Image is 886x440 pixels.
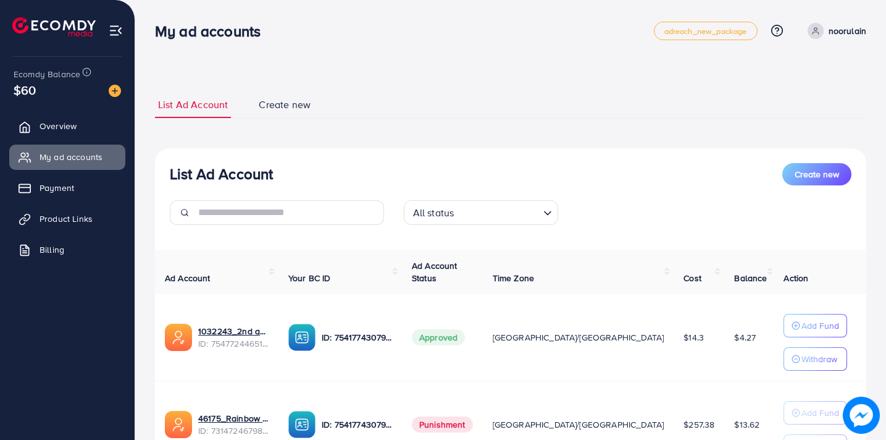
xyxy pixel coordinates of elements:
img: ic-ads-acc.e4c84228.svg [165,411,192,438]
span: Ad Account [165,272,211,284]
p: ID: 7541774307903438866 [322,330,392,345]
a: My ad accounts [9,145,125,169]
a: 1032243_2nd ad account Noor ul Ain_1757341624637 [198,325,269,337]
h3: List Ad Account [170,165,273,183]
img: image [843,397,880,434]
p: ID: 7541774307903438866 [322,417,392,432]
span: Time Zone [493,272,534,284]
span: Overview [40,120,77,132]
span: ID: 7547724465141022728 [198,337,269,350]
span: My ad accounts [40,151,102,163]
p: noorulain [829,23,866,38]
button: Create new [782,163,851,185]
span: Create new [259,98,311,112]
span: All status [411,204,457,222]
span: $14.3 [683,331,704,344]
span: $257.38 [683,418,714,431]
a: adreach_new_package [654,22,758,40]
img: logo [12,17,96,36]
a: Overview [9,114,125,138]
a: Product Links [9,206,125,231]
span: ID: 7314724679808335874 [198,425,269,437]
img: ic-ba-acc.ded83a64.svg [288,411,316,438]
span: Punishment [412,417,473,433]
span: adreach_new_package [664,27,747,35]
span: Your BC ID [288,272,331,284]
a: Payment [9,176,125,200]
img: ic-ads-acc.e4c84228.svg [165,324,192,351]
span: Product Links [40,213,93,225]
span: [GEOGRAPHIC_DATA]/[GEOGRAPHIC_DATA] [493,331,664,344]
div: <span class='underline'>1032243_2nd ad account Noor ul Ain_1757341624637</span></br>7547724465141... [198,325,269,350]
a: Billing [9,237,125,262]
span: Balance [734,272,767,284]
span: Billing [40,243,64,256]
div: <span class='underline'>46175_Rainbow Mart_1703092077019</span></br>7314724679808335874 [198,412,269,438]
button: Withdraw [784,347,847,371]
img: menu [109,23,123,38]
p: Add Fund [801,405,839,420]
span: [GEOGRAPHIC_DATA]/[GEOGRAPHIC_DATA] [493,418,664,431]
span: Create new [795,168,839,180]
a: 46175_Rainbow Mart_1703092077019 [198,412,269,425]
span: Cost [683,272,701,284]
span: Ecomdy Balance [14,68,80,80]
span: Approved [412,329,465,345]
button: Add Fund [784,401,847,425]
span: List Ad Account [158,98,228,112]
span: $4.27 [734,331,756,344]
p: Add Fund [801,318,839,333]
p: Withdraw [801,352,837,366]
input: Search for option [458,201,538,222]
span: Action [784,272,808,284]
span: $60 [14,81,36,99]
button: Add Fund [784,314,847,337]
span: Payment [40,182,74,194]
div: Search for option [404,200,558,225]
span: $13.62 [734,418,759,431]
h3: My ad accounts [155,22,270,40]
span: Ad Account Status [412,260,458,284]
img: image [109,85,121,97]
a: noorulain [803,23,866,39]
img: ic-ba-acc.ded83a64.svg [288,324,316,351]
